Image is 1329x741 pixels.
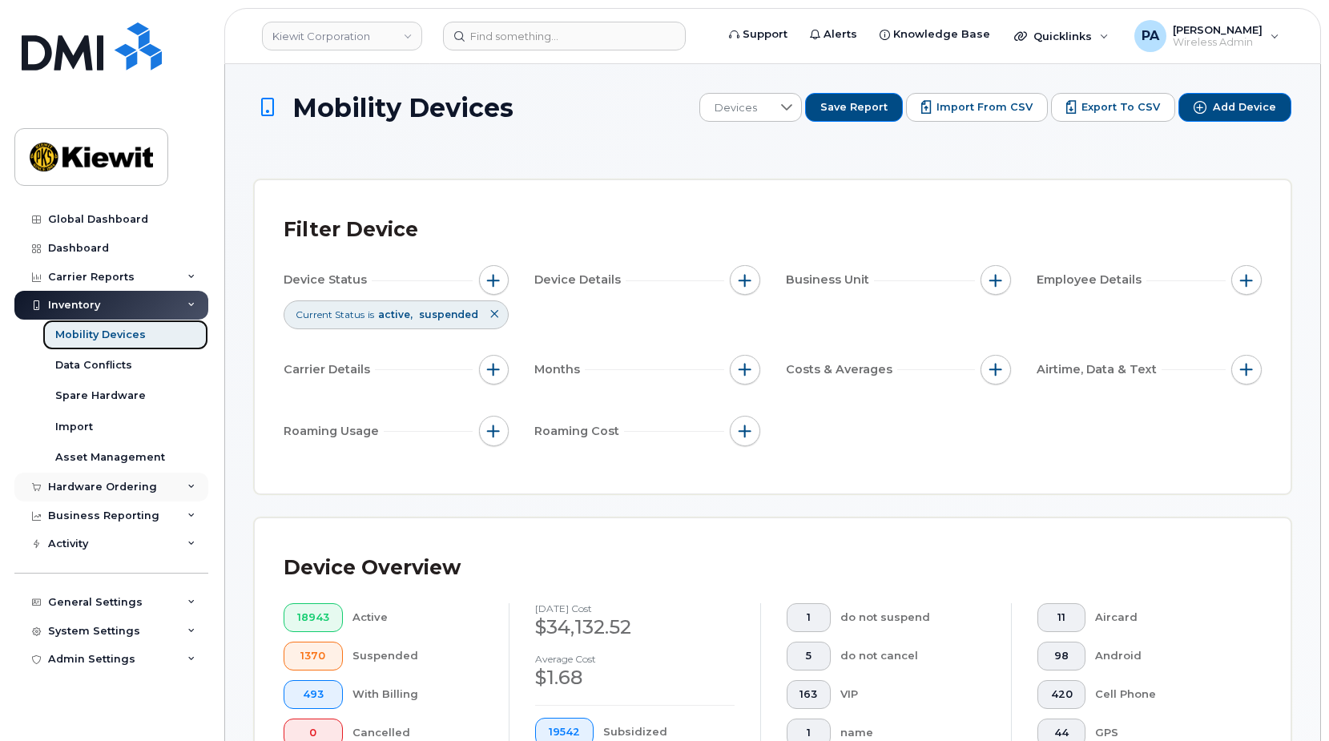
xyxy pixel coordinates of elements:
[297,688,329,701] span: 493
[786,272,874,288] span: Business Unit
[1037,272,1146,288] span: Employee Details
[284,209,418,251] div: Filter Device
[284,547,461,589] div: Device Overview
[284,642,343,671] button: 1370
[936,100,1033,115] span: Import from CSV
[1051,688,1073,701] span: 420
[799,611,817,624] span: 1
[840,642,985,671] div: do not cancel
[284,361,375,378] span: Carrier Details
[906,93,1048,122] button: Import from CSV
[787,680,832,709] button: 163
[787,642,832,671] button: 5
[700,94,771,123] span: Devices
[284,680,343,709] button: 493
[1051,650,1073,662] span: 98
[799,650,817,662] span: 5
[1051,93,1175,122] button: Export to CSV
[1037,642,1086,671] button: 98
[787,603,832,632] button: 1
[1051,727,1073,739] span: 44
[1037,680,1086,709] button: 420
[805,93,903,122] button: Save Report
[840,603,985,632] div: do not suspend
[799,727,817,739] span: 1
[535,664,734,691] div: $1.68
[1037,361,1162,378] span: Airtime, Data & Text
[840,680,985,709] div: VIP
[1095,642,1236,671] div: Android
[419,308,478,320] span: suspended
[534,272,626,288] span: Device Details
[1213,100,1276,115] span: Add Device
[549,726,580,739] span: 19542
[1081,100,1160,115] span: Export to CSV
[534,423,624,440] span: Roaming Cost
[534,361,585,378] span: Months
[820,100,888,115] span: Save Report
[535,614,734,641] div: $34,132.52
[1095,680,1236,709] div: Cell Phone
[786,361,897,378] span: Costs & Averages
[297,611,329,624] span: 18943
[535,603,734,614] h4: [DATE] cost
[1178,93,1291,122] button: Add Device
[284,423,384,440] span: Roaming Usage
[296,308,364,321] span: Current Status
[297,650,329,662] span: 1370
[292,94,513,122] span: Mobility Devices
[297,727,329,739] span: 0
[352,642,484,671] div: Suspended
[368,308,374,321] span: is
[1259,671,1317,729] iframe: Messenger Launcher
[1051,611,1073,624] span: 11
[1095,603,1236,632] div: Aircard
[799,688,817,701] span: 163
[352,603,484,632] div: Active
[535,654,734,664] h4: Average cost
[378,308,415,320] span: active
[352,680,484,709] div: With Billing
[284,603,343,632] button: 18943
[284,272,372,288] span: Device Status
[1037,603,1086,632] button: 11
